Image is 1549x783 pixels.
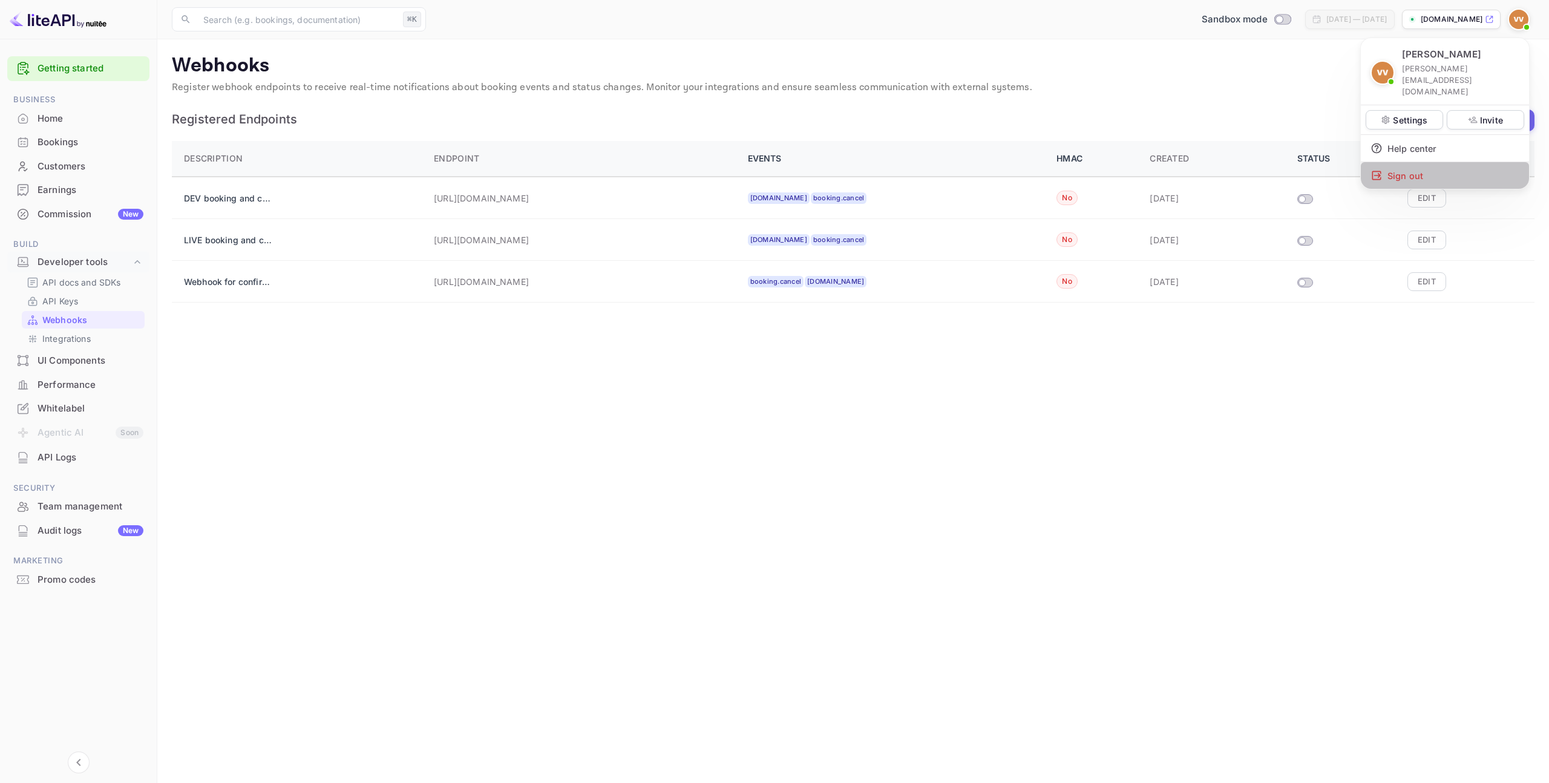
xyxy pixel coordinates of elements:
img: Vince Valenti [1372,62,1393,84]
p: [PERSON_NAME] [1402,48,1481,62]
div: Help center [1361,135,1529,162]
p: Settings [1393,114,1427,126]
div: Sign out [1361,162,1529,189]
p: Invite [1480,114,1503,126]
p: [PERSON_NAME][EMAIL_ADDRESS][DOMAIN_NAME] [1402,63,1519,98]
